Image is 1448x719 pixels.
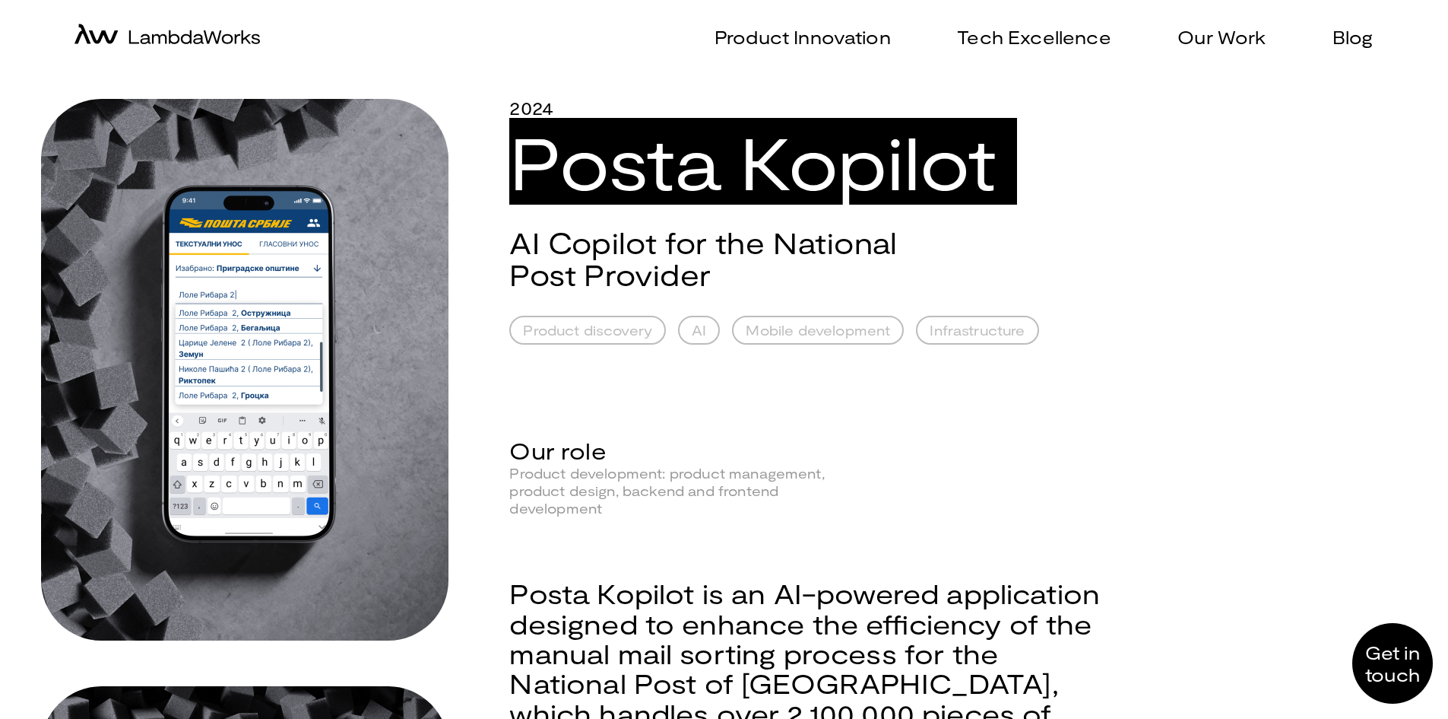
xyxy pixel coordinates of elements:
[1159,26,1266,48] a: Our Work
[1332,26,1374,48] p: Blog
[509,436,1112,465] div: Our role
[509,99,1112,202] div: Posta Kopilot
[696,26,891,48] a: Product Innovation
[732,316,904,345] a: Mobile development
[1177,26,1266,48] p: Our Work
[939,26,1111,48] a: Tech Excellence
[509,99,1112,117] div: 2024
[41,99,448,641] div: Posta Kopilot application development
[509,465,834,517] div: Product development: product management, product design, backend and frontend development
[1314,26,1374,48] a: Blog
[509,316,666,345] a: Product discovery
[509,227,939,291] h2: AI Copilot for the National Post Provider
[678,316,720,345] a: AI
[957,26,1111,48] p: Tech Excellence
[916,316,1038,345] a: Infrastructure
[714,26,891,48] p: Product Innovation
[74,24,260,50] a: home-icon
